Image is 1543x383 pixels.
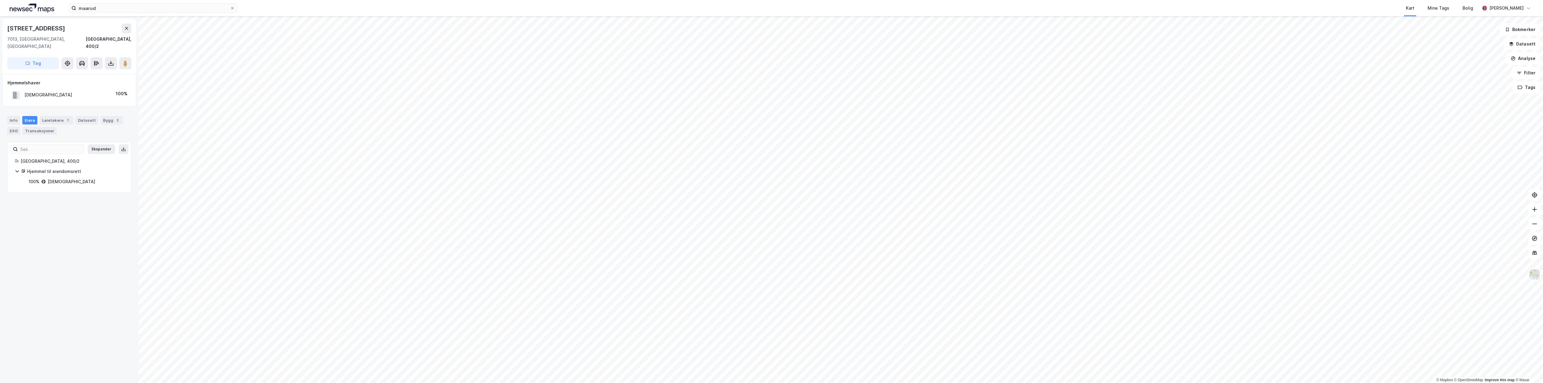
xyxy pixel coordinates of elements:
[7,24,66,33] div: [STREET_ADDRESS]
[76,4,230,13] input: Søk på adresse, matrikkel, gårdeiere, leietakere eller personer
[1500,24,1541,36] button: Bokmerker
[86,36,131,50] div: [GEOGRAPHIC_DATA], 400/2
[22,116,37,124] div: Eiere
[7,36,86,50] div: 7013, [GEOGRAPHIC_DATA], [GEOGRAPHIC_DATA]
[1529,269,1540,280] img: Z
[1513,354,1543,383] iframe: Chat Widget
[65,117,71,123] div: 1
[1489,5,1524,12] div: [PERSON_NAME]
[115,117,121,123] div: 2
[1513,81,1541,93] button: Tags
[1485,378,1515,382] a: Improve this map
[20,158,124,165] div: [GEOGRAPHIC_DATA], 400/2
[24,91,72,99] div: [DEMOGRAPHIC_DATA]
[23,127,57,135] div: Transaksjoner
[1428,5,1449,12] div: Mine Tags
[7,57,59,69] button: Tag
[76,116,98,124] div: Datasett
[27,168,124,175] div: Hjemmel til eiendomsrett
[1506,52,1541,64] button: Analyse
[1504,38,1541,50] button: Datasett
[1406,5,1414,12] div: Kart
[1513,354,1543,383] div: Kontrollprogram for chat
[88,144,115,154] button: Ekspander
[10,4,54,13] img: logo.a4113a55bc3d86da70a041830d287a7e.svg
[101,116,123,124] div: Bygg
[48,178,95,185] div: [DEMOGRAPHIC_DATA]
[8,79,131,86] div: Hjemmelshaver
[40,116,73,124] div: Leietakere
[29,178,39,185] div: 100%
[7,116,20,124] div: Info
[7,127,20,135] div: ESG
[116,90,127,97] div: 100%
[1463,5,1473,12] div: Bolig
[1512,67,1541,79] button: Filter
[18,145,84,154] input: Søk
[1454,378,1483,382] a: OpenStreetMap
[1436,378,1453,382] a: Mapbox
